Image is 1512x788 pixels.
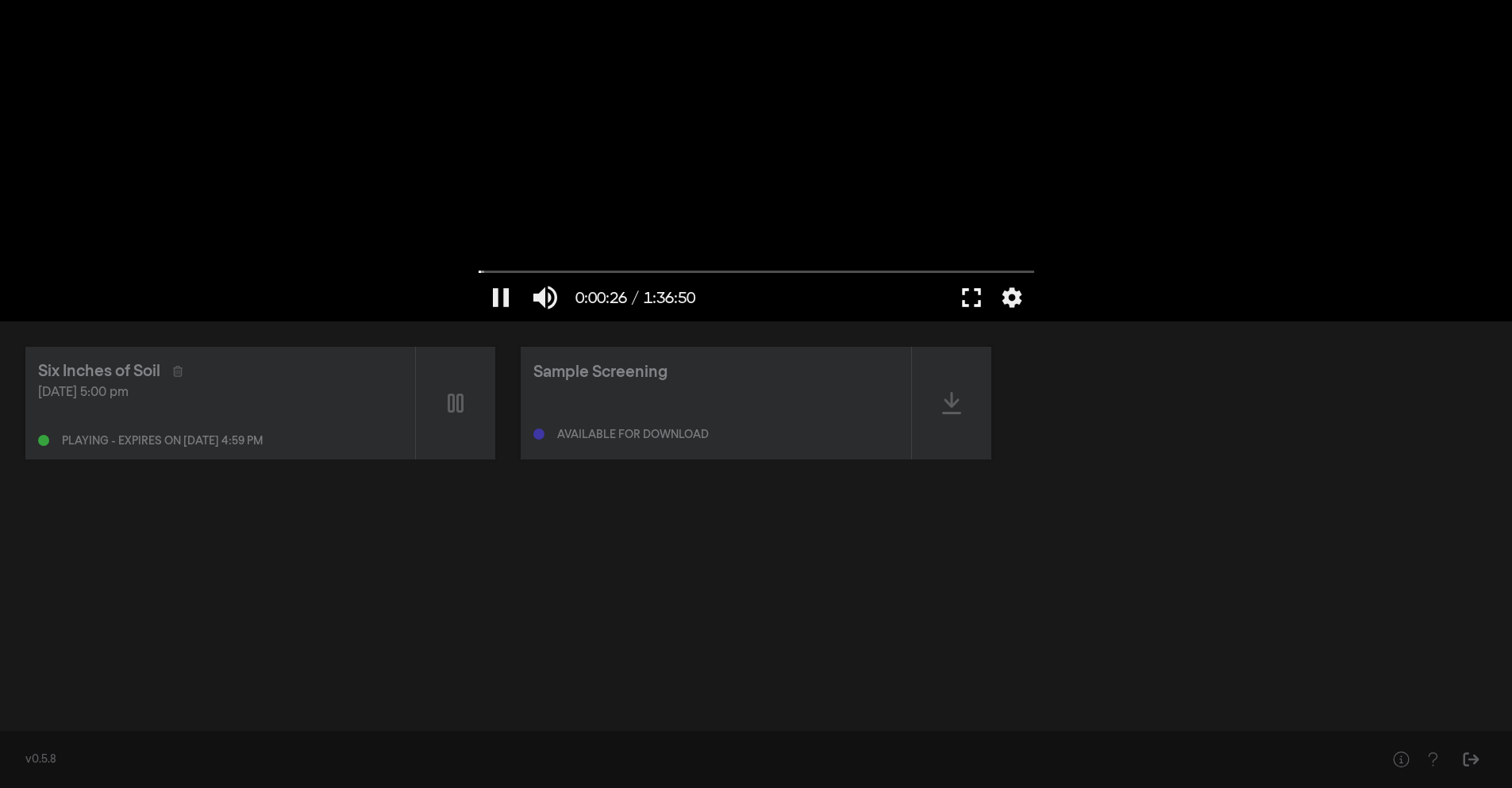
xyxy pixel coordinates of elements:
button: Help [1417,744,1449,775]
button: Full screen [949,274,994,321]
div: Available for download [557,429,709,440]
div: Six Inches of Soil [38,359,160,383]
button: Pause [479,274,523,321]
button: 0:00:26 / 1:36:50 [567,274,703,321]
button: Help [1385,744,1417,775]
div: Playing - expires on [DATE] 4:59 pm [62,436,263,447]
button: Mute [523,274,567,321]
div: Sample Screening [533,360,668,384]
button: Sign Out [1455,744,1487,775]
div: [DATE] 5:00 pm [38,383,402,402]
button: More settings [994,274,1030,321]
div: v0.5.8 [25,751,1353,768]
